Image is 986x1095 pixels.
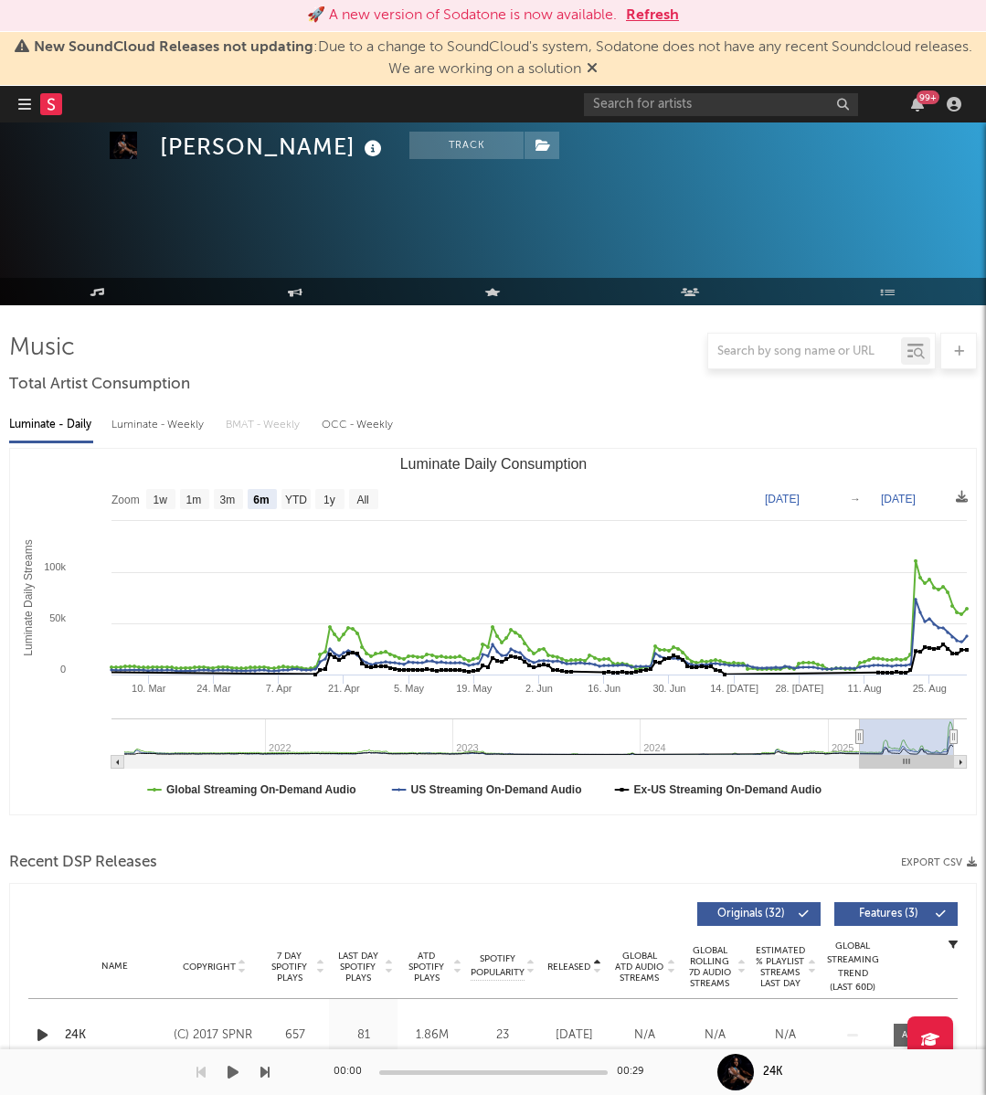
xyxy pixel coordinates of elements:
text: 1w [154,494,168,506]
div: N/A [684,1026,746,1045]
span: Last Day Spotify Plays [334,951,382,983]
text: Ex-US Streaming On-Demand Audio [634,783,822,796]
span: Released [547,962,590,973]
text: Zoom [111,494,140,506]
text: 100k [44,561,66,572]
text: 21. Apr [328,683,360,694]
div: [PERSON_NAME] [160,132,387,162]
text: 2. Jun [525,683,553,694]
span: Dismiss [587,62,598,77]
a: 24K [65,1026,164,1045]
text: 7. Apr [266,683,292,694]
div: Name [65,960,164,973]
div: N/A [755,1026,816,1045]
span: Global Rolling 7D Audio Streams [684,945,735,989]
text: → [850,493,861,505]
div: 99 + [917,90,939,104]
div: (C) 2017 SPNR [174,1025,256,1047]
input: Search for artists [584,93,858,116]
text: YTD [285,494,307,506]
text: 1y [323,494,335,506]
span: Total Artist Consumption [9,374,190,396]
text: 10. Mar [132,683,166,694]
span: : Due to a change to SoundCloud's system, Sodatone does not have any recent Soundcloud releases. ... [34,40,972,77]
text: 5. May [394,683,425,694]
text: 6m [253,494,269,506]
div: Luminate - Daily [9,409,93,441]
div: [DATE] [544,1026,605,1045]
text: 30. Jun [652,683,685,694]
span: Originals ( 32 ) [709,909,793,920]
span: 7 Day Spotify Plays [265,951,313,983]
text: US Streaming On-Demand Audio [411,783,582,796]
text: Global Streaming On-Demand Audio [166,783,356,796]
button: Export CSV [901,857,977,868]
text: [DATE] [881,493,916,505]
text: 16. Jun [588,683,620,694]
div: 23 [471,1026,535,1045]
span: Features ( 3 ) [846,909,930,920]
text: 11. Aug [847,683,881,694]
div: Global Streaming Trend (Last 60D) [825,940,880,994]
div: 657 [265,1026,324,1045]
text: 28. [DATE] [775,683,823,694]
div: N/A [614,1026,675,1045]
button: Features(3) [834,902,958,926]
div: 00:29 [617,1061,653,1083]
div: 00:00 [334,1061,370,1083]
div: 🚀 A new version of Sodatone is now available. [307,5,617,27]
div: 81 [334,1026,393,1045]
span: Recent DSP Releases [9,852,157,874]
span: Estimated % Playlist Streams Last Day [755,945,805,989]
button: Refresh [626,5,679,27]
button: Track [409,132,524,159]
text: Luminate Daily Consumption [400,456,588,472]
text: Luminate Daily Streams [22,539,35,655]
span: ATD Spotify Plays [402,951,451,983]
span: Copyright [183,962,236,973]
text: All [356,494,368,506]
button: Originals(32) [697,902,821,926]
text: 19. May [456,683,493,694]
button: 99+ [911,97,924,112]
input: Search by song name or URL [708,345,901,359]
text: 3m [220,494,236,506]
span: New SoundCloud Releases not updating [34,40,313,55]
text: 24. Mar [196,683,231,694]
div: 1.86M [402,1026,461,1045]
div: Luminate - Weekly [111,409,207,441]
div: 24K [763,1064,782,1080]
svg: Luminate Daily Consumption [10,449,976,814]
span: Spotify Popularity [471,952,525,980]
div: OCC - Weekly [322,409,395,441]
text: 25. Aug [913,683,947,694]
text: 14. [DATE] [710,683,758,694]
text: 50k [49,612,66,623]
text: 1m [186,494,202,506]
text: [DATE] [765,493,800,505]
span: Global ATD Audio Streams [614,951,664,983]
text: 0 [60,664,66,675]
